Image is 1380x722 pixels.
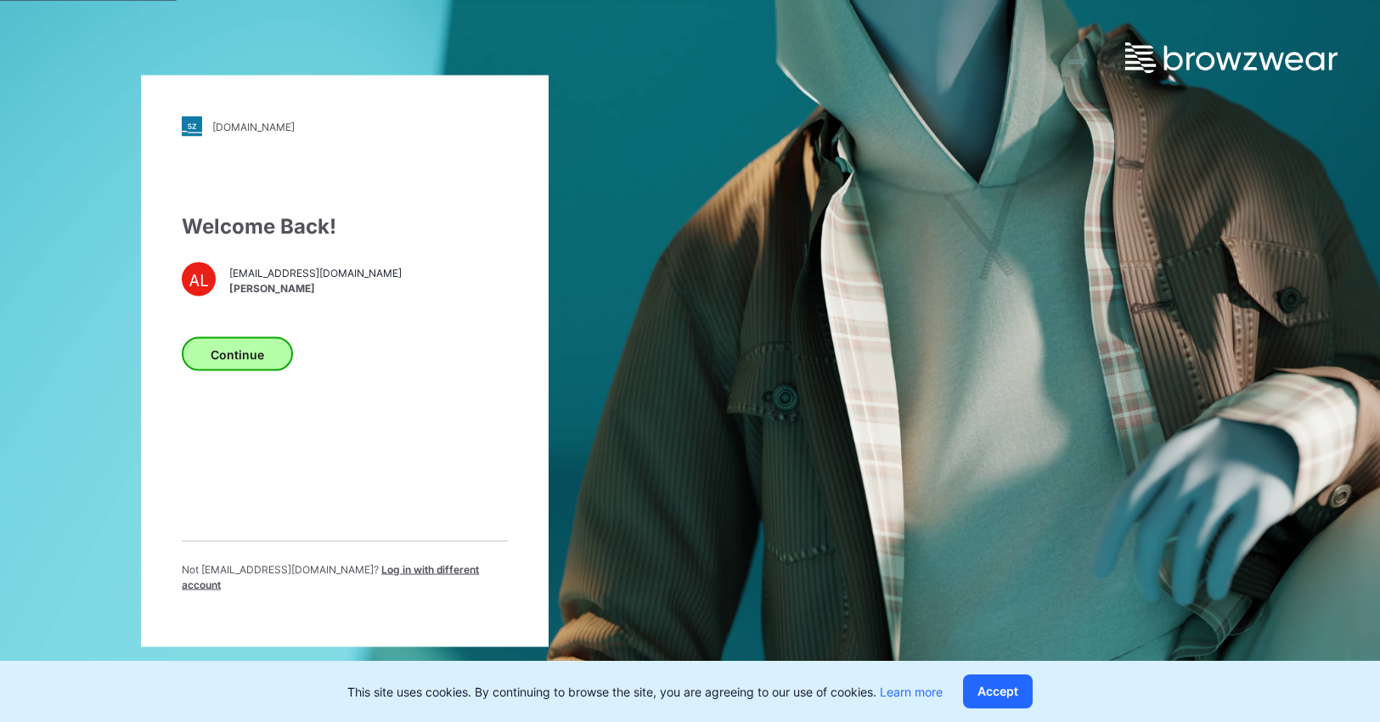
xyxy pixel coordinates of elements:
button: Accept [963,674,1033,708]
button: Continue [182,337,293,371]
span: [EMAIL_ADDRESS][DOMAIN_NAME] [229,265,402,280]
div: Welcome Back! [182,212,508,242]
img: browzwear-logo.e42bd6dac1945053ebaf764b6aa21510.svg [1125,42,1338,73]
a: Learn more [880,685,943,699]
div: [DOMAIN_NAME] [212,120,295,133]
div: AL [182,262,216,296]
p: Not [EMAIL_ADDRESS][DOMAIN_NAME] ? [182,562,508,593]
img: stylezone-logo.562084cfcfab977791bfbf7441f1a819.svg [182,116,202,137]
span: [PERSON_NAME] [229,280,402,296]
p: This site uses cookies. By continuing to browse the site, you are agreeing to our use of cookies. [347,683,943,701]
a: [DOMAIN_NAME] [182,116,508,137]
